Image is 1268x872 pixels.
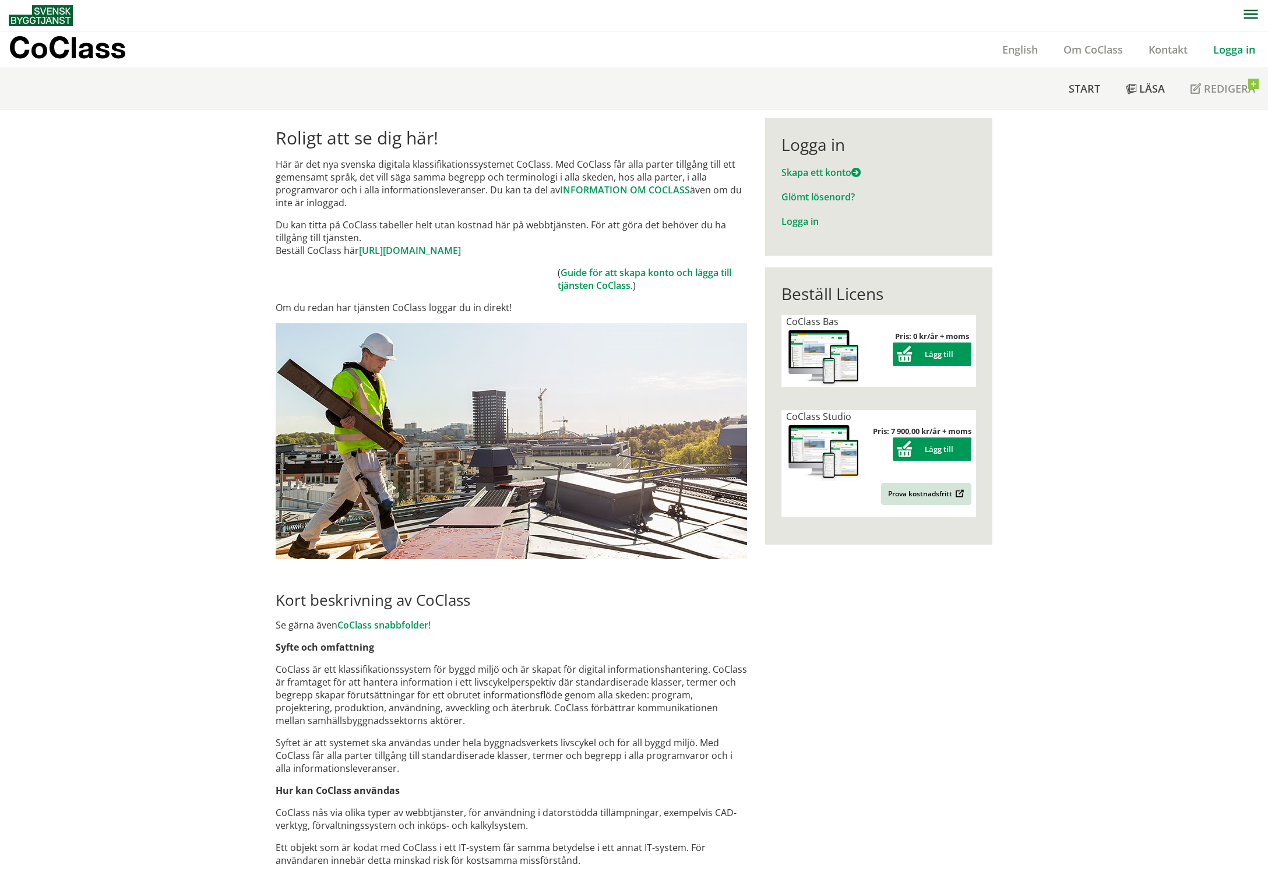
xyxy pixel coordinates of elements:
[276,323,747,559] img: login.jpg
[337,619,428,631] a: CoClass snabbfolder
[1051,43,1136,57] a: Om CoClass
[276,806,747,832] p: CoClass nås via olika typer av webbtjänster, för användning i datorstödda tillämpningar, exempelv...
[786,328,861,387] img: coclass-license.jpg
[558,266,731,292] a: Guide för att skapa konto och lägga till tjänsten CoClass
[786,410,851,423] span: CoClass Studio
[560,183,690,196] a: INFORMATION OM COCLASS
[276,784,400,797] strong: Hur kan CoClass användas
[953,489,964,498] img: Outbound.png
[276,663,747,727] p: CoClass är ett klassifikationssystem för byggd miljö och är skapat för digital informationshanter...
[558,266,747,292] td: ( .)
[781,284,975,303] div: Beställ Licens
[9,41,126,54] p: CoClass
[276,841,747,867] p: Ett objekt som är kodat med CoClass i ett IT-system får samma betydelse i ett annat IT-system. Fö...
[893,343,971,366] button: Lägg till
[895,331,969,341] strong: Pris: 0 kr/år + moms
[1200,43,1268,57] a: Logga in
[276,218,747,257] p: Du kan titta på CoClass tabeller helt utan kostnad här på webbtjänsten. För att göra det behöver ...
[873,426,971,436] strong: Pris: 7 900,00 kr/år + moms
[276,736,747,775] p: Syftet är att systemet ska användas under hela byggnadsverkets livscykel och för all byggd miljö....
[781,215,819,228] a: Logga in
[276,301,747,314] p: Om du redan har tjänsten CoClass loggar du in direkt!
[276,641,374,654] strong: Syfte och omfattning
[359,244,461,257] a: [URL][DOMAIN_NAME]
[276,128,747,149] h1: Roligt att se dig här!
[9,5,73,26] img: Svensk Byggtjänst
[1113,68,1178,109] a: Läsa
[1056,68,1113,109] a: Start
[781,190,855,203] a: Glömt lösenord?
[893,437,971,461] button: Lägg till
[781,166,861,179] a: Skapa ett konto
[786,315,839,328] span: CoClass Bas
[276,591,747,609] h2: Kort beskrivning av CoClass
[276,619,747,631] p: Se gärna även !
[881,483,971,505] a: Prova kostnadsfritt
[9,31,151,68] a: CoClass
[786,423,861,482] img: coclass-license.jpg
[276,158,747,209] p: Här är det nya svenska digitala klassifikationssystemet CoClass. Med CoClass får alla parter till...
[893,444,971,454] a: Lägg till
[989,43,1051,57] a: English
[1136,43,1200,57] a: Kontakt
[781,135,975,154] div: Logga in
[893,349,971,359] a: Lägg till
[1069,82,1100,96] span: Start
[1139,82,1165,96] span: Läsa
